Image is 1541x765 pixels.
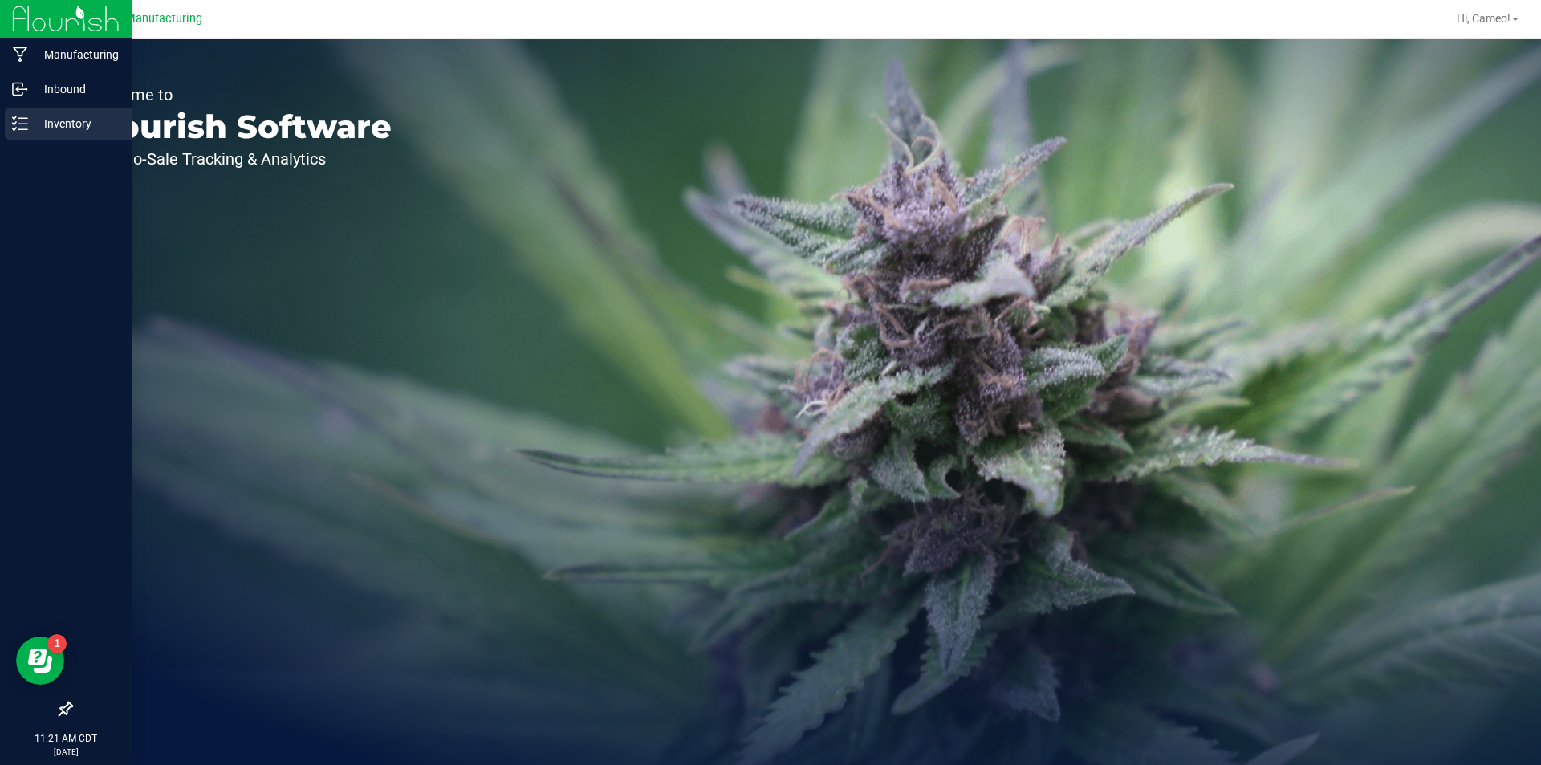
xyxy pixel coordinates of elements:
iframe: Resource center [16,637,64,685]
p: Manufacturing [28,45,124,64]
inline-svg: Inbound [12,81,28,97]
p: 11:21 AM CDT [7,731,124,746]
p: Inbound [28,79,124,99]
iframe: Resource center unread badge [47,634,67,653]
p: [DATE] [7,746,124,758]
p: Flourish Software [87,111,392,143]
span: Hi, Cameo! [1457,12,1511,25]
p: Inventory [28,114,124,133]
p: Welcome to [87,87,392,103]
span: Manufacturing [125,12,202,26]
inline-svg: Manufacturing [12,47,28,63]
p: Seed-to-Sale Tracking & Analytics [87,151,392,167]
inline-svg: Inventory [12,116,28,132]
